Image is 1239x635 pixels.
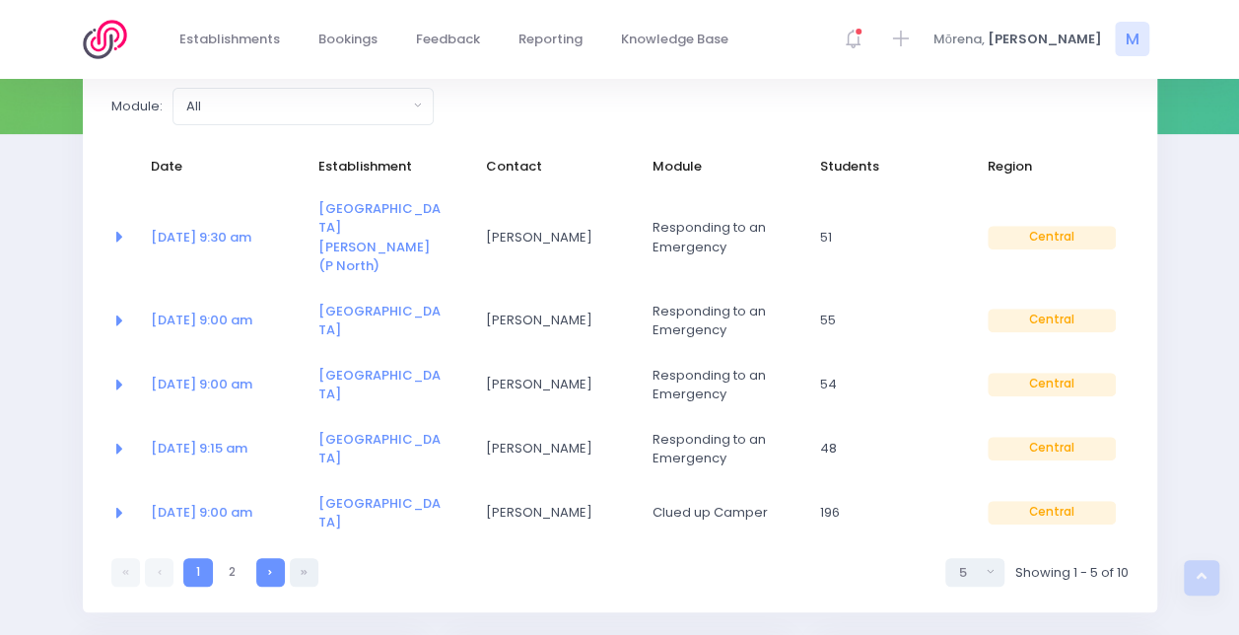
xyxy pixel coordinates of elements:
[820,157,948,176] span: Students
[485,503,613,523] span: [PERSON_NAME]
[653,366,781,404] span: Responding to an Emergency
[640,417,807,481] td: Responding to an Emergency
[485,228,613,247] span: [PERSON_NAME]
[1014,563,1128,583] span: Showing 1 - 5 of 10
[640,481,807,545] td: Clued up Camper
[183,558,212,587] a: 1
[111,97,163,116] label: Module:
[306,417,473,481] td: <a href="https://app.stjis.org.nz/establishments/203233" class="font-weight-bold">Kopane School</a>
[820,375,948,394] span: 54
[318,494,441,532] a: [GEOGRAPHIC_DATA]
[988,226,1116,249] span: Central
[485,311,613,330] span: [PERSON_NAME]
[472,289,640,353] td: Jane Corcoran
[1115,23,1149,57] span: M
[151,311,252,329] a: [DATE] 9:00 am
[820,503,948,523] span: 196
[318,302,441,340] a: [GEOGRAPHIC_DATA]
[290,558,318,587] a: Last
[306,186,473,289] td: <a href="https://app.stjis.org.nz/establishments/205407" class="font-weight-bold">St James Cathol...
[318,30,378,49] span: Bookings
[256,558,285,587] a: Next
[138,289,306,353] td: <a href="https://app.stjis.org.nz/bookings/524043" class="font-weight-bold">11 Sep at 9:00 am</a>
[975,481,1129,545] td: Central
[975,186,1129,289] td: Central
[111,558,140,587] a: First
[933,30,985,49] span: Mōrena,
[318,366,441,404] a: [GEOGRAPHIC_DATA]
[138,353,306,417] td: <a href="https://app.stjis.org.nz/bookings/524042" class="font-weight-bold">12 Sep at 9:00 am</a>
[164,21,297,59] a: Establishments
[186,97,408,116] div: All
[138,481,306,545] td: <a href="https://app.stjis.org.nz/bookings/523649" class="font-weight-bold">16 Sep at 9:00 am</a>
[988,437,1116,460] span: Central
[988,501,1116,525] span: Central
[653,157,781,176] span: Module
[485,375,613,394] span: [PERSON_NAME]
[820,228,948,247] span: 51
[306,481,473,545] td: <a href="https://app.stjis.org.nz/establishments/203085" class="font-weight-bold">Ashhurst School...
[820,439,948,459] span: 48
[303,21,394,59] a: Bookings
[138,417,306,481] td: <a href="https://app.stjis.org.nz/bookings/524077" class="font-weight-bold">15 Sep at 9:15 am</a>
[472,353,640,417] td: Jane Corcoran
[975,289,1129,353] td: Central
[151,439,247,458] a: [DATE] 9:15 am
[503,21,599,59] a: Reporting
[485,439,613,459] span: [PERSON_NAME]
[145,558,173,587] a: Previous
[653,302,781,340] span: Responding to an Emergency
[807,481,975,545] td: 196
[416,30,480,49] span: Feedback
[958,563,980,583] div: 5
[820,311,948,330] span: 55
[179,30,280,49] span: Establishments
[640,353,807,417] td: Responding to an Emergency
[218,558,246,587] a: 2
[306,353,473,417] td: <a href="https://app.stjis.org.nz/establishments/204813" class="font-weight-bold">Brunswick Schoo...
[653,218,781,256] span: Responding to an Emergency
[605,21,745,59] a: Knowledge Base
[640,289,807,353] td: Responding to an Emergency
[518,30,583,49] span: Reporting
[172,88,434,125] button: All
[945,558,1004,587] button: Select page size
[151,503,252,522] a: [DATE] 9:00 am
[318,157,447,176] span: Establishment
[472,417,640,481] td: Anna Strickland
[640,186,807,289] td: Responding to an Emergency
[807,289,975,353] td: 55
[975,417,1129,481] td: Central
[807,353,975,417] td: 54
[318,430,441,468] a: [GEOGRAPHIC_DATA]
[151,157,279,176] span: Date
[807,417,975,481] td: 48
[318,199,441,276] a: [GEOGRAPHIC_DATA][PERSON_NAME] (P North)
[988,309,1116,332] span: Central
[975,353,1129,417] td: Central
[472,186,640,289] td: Naomi Scott
[138,186,306,289] td: <a href="https://app.stjis.org.nz/bookings/523930" class="font-weight-bold">05 Sep at 9:30 am</a>
[621,30,728,49] span: Knowledge Base
[306,289,473,353] td: <a href="https://app.stjis.org.nz/establishments/204813" class="font-weight-bold">Brunswick Schoo...
[400,21,497,59] a: Feedback
[151,228,251,247] a: [DATE] 9:30 am
[151,375,252,393] a: [DATE] 9:00 am
[988,30,1102,49] span: [PERSON_NAME]
[653,503,781,523] span: Clued up Camper
[83,20,139,59] img: Logo
[988,157,1116,176] span: Region
[653,430,781,468] span: Responding to an Emergency
[472,481,640,545] td: Jess Morris
[485,157,613,176] span: Contact
[988,373,1116,396] span: Central
[807,186,975,289] td: 51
